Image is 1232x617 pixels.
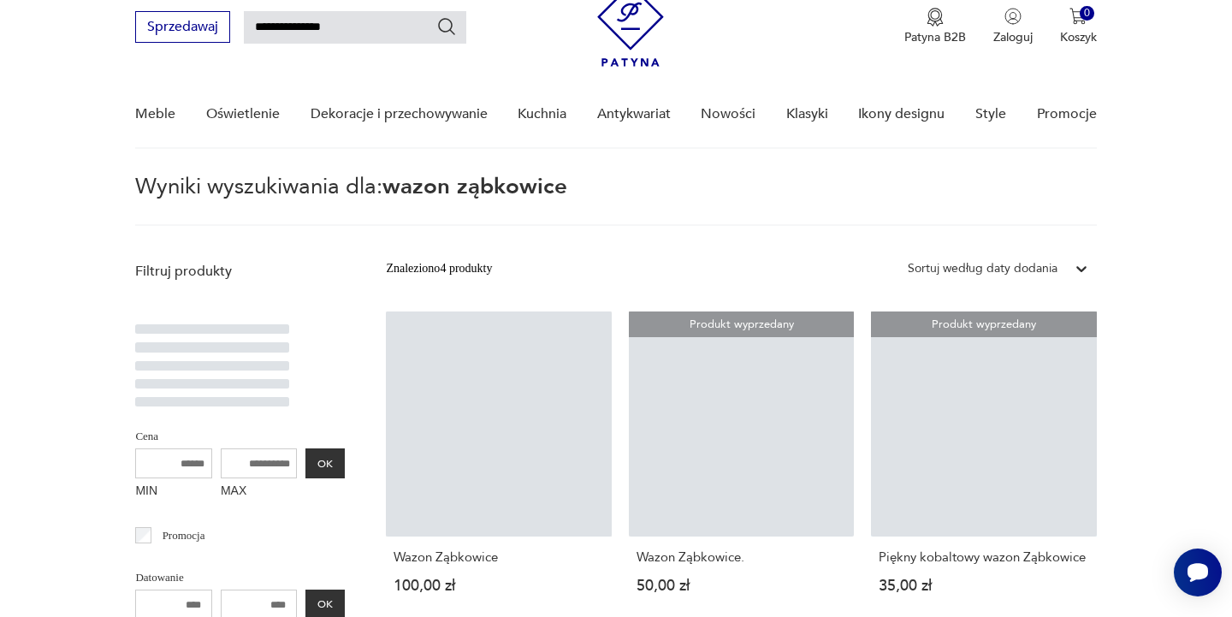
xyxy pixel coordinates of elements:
[701,81,755,147] a: Nowości
[1060,29,1097,45] p: Koszyk
[904,8,966,45] a: Ikona medaluPatyna B2B
[1004,8,1022,25] img: Ikonka użytkownika
[927,8,944,27] img: Ikona medalu
[518,81,566,147] a: Kuchnia
[311,81,488,147] a: Dekoracje i przechowywanie
[1037,81,1097,147] a: Promocje
[858,81,945,147] a: Ikony designu
[1060,8,1097,45] button: 0Koszyk
[135,427,345,446] p: Cena
[879,578,1088,593] p: 35,00 zł
[163,526,205,545] p: Promocja
[305,448,345,478] button: OK
[436,16,457,37] button: Szukaj
[135,478,212,506] label: MIN
[394,578,603,593] p: 100,00 zł
[135,81,175,147] a: Meble
[993,8,1033,45] button: Zaloguj
[382,171,567,202] span: wazon ząbkowice
[135,11,230,43] button: Sprzedawaj
[786,81,828,147] a: Klasyki
[879,550,1088,565] h3: Piękny kobaltowy wazon Ząbkowice
[135,22,230,34] a: Sprzedawaj
[135,262,345,281] p: Filtruj produkty
[975,81,1006,147] a: Style
[637,550,846,565] h3: Wazon Ząbkowice.
[597,81,671,147] a: Antykwariat
[1174,549,1222,596] iframe: Smartsupp widget button
[904,8,966,45] button: Patyna B2B
[386,259,492,278] div: Znaleziono 4 produkty
[908,259,1057,278] div: Sortuj według daty dodania
[135,176,1096,226] p: Wyniki wyszukiwania dla:
[206,81,280,147] a: Oświetlenie
[1080,6,1094,21] div: 0
[993,29,1033,45] p: Zaloguj
[135,568,345,587] p: Datowanie
[637,578,846,593] p: 50,00 zł
[221,478,298,506] label: MAX
[904,29,966,45] p: Patyna B2B
[394,550,603,565] h3: Wazon Ząbkowice
[1069,8,1087,25] img: Ikona koszyka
